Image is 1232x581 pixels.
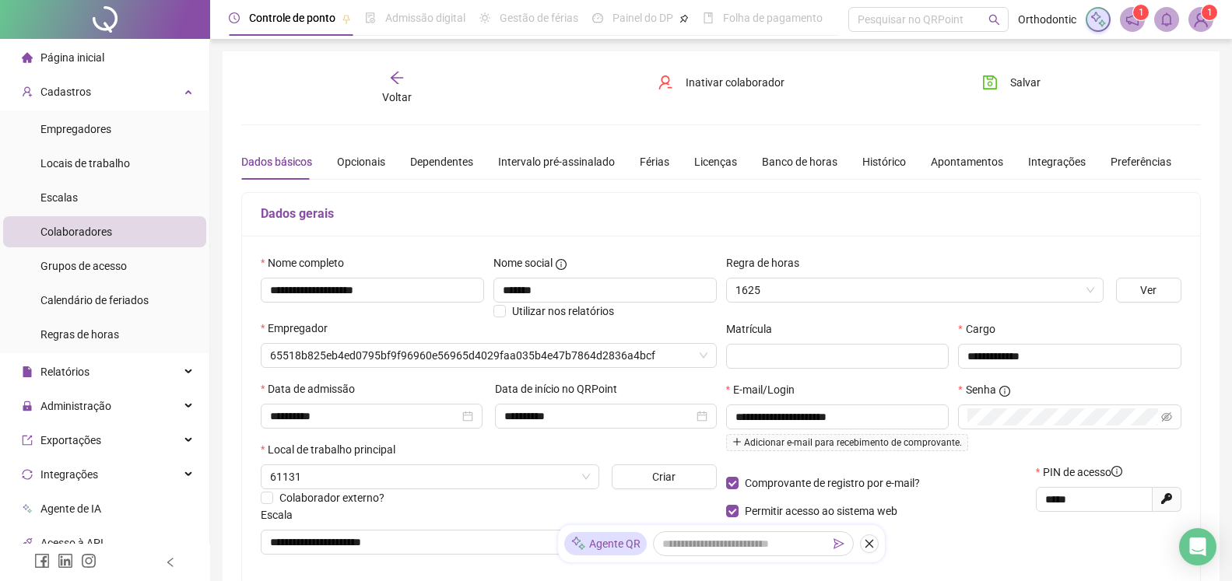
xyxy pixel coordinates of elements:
[999,386,1010,397] span: info-circle
[1202,5,1217,20] sup: Atualize o seu contato no menu Meus Dados
[864,538,875,549] span: close
[40,400,111,412] span: Administração
[81,553,97,569] span: instagram
[1090,11,1107,28] img: sparkle-icon.fc2bf0ac1784a2077858766a79e2daf3.svg
[570,536,586,552] img: sparkle-icon.fc2bf0ac1784a2077858766a79e2daf3.svg
[1133,5,1149,20] sup: 1
[834,538,844,549] span: send
[1179,528,1216,565] div: Open Intercom Messenger
[40,226,112,238] span: Colaboradores
[862,153,906,170] div: Histórico
[382,91,412,103] span: Voltar
[22,86,33,97] span: user-add
[556,259,567,270] span: info-circle
[1111,153,1171,170] div: Preferências
[1111,466,1122,477] span: info-circle
[988,14,1000,26] span: search
[726,254,809,271] label: Regra de horas
[40,260,127,272] span: Grupos de acesso
[694,153,737,170] div: Licenças
[40,434,101,446] span: Exportações
[261,254,354,271] label: Nome completo
[22,401,33,411] span: lock
[958,320,1005,338] label: Cargo
[1028,153,1086,170] div: Integrações
[241,153,312,170] div: Dados básicos
[270,465,590,488] span: 61131
[40,537,104,549] span: Acesso à API
[686,74,784,91] span: Inativar colaborador
[40,328,119,341] span: Regras de horas
[40,366,90,378] span: Relatórios
[495,380,627,397] label: Data de início no QRPoint
[1139,7,1144,18] span: 1
[612,464,716,489] button: Criar
[1160,12,1174,26] span: bell
[385,12,465,24] span: Admissão digital
[261,506,303,523] label: Escala
[22,366,33,377] span: file
[732,437,742,446] span: plus
[1140,282,1157,299] span: Ver
[261,205,1181,223] h5: Dados gerais
[22,435,33,446] span: export
[971,70,1052,95] button: Salvar
[22,52,33,63] span: home
[279,492,384,504] span: Colaborador externo?
[261,320,338,337] label: Empregador
[498,153,615,170] div: Intervalo pré-assinalado
[592,12,603,23] span: dashboard
[612,12,673,24] span: Painel do DP
[1125,12,1139,26] span: notification
[22,537,33,548] span: api
[337,153,385,170] div: Opcionais
[500,12,578,24] span: Gestão de férias
[1018,11,1076,28] span: Orthodontic
[1116,278,1181,303] button: Ver
[723,12,823,24] span: Folha de pagamento
[966,381,996,398] span: Senha
[931,153,1003,170] div: Apontamentos
[726,434,968,451] span: Adicionar e-mail para recebimento de comprovante.
[564,532,647,555] div: Agente QR
[1010,74,1041,91] span: Salvar
[726,381,805,398] label: E-mail/Login
[762,153,837,170] div: Banco de horas
[270,344,707,367] span: 65518b825eb4ed0795bf9f96960e56965d4029faa035b4e47b7864d2836a4bcf
[640,153,669,170] div: Férias
[261,441,405,458] label: Local de trabalho principal
[1207,7,1213,18] span: 1
[40,468,98,481] span: Integrações
[389,70,405,86] span: arrow-left
[745,477,920,489] span: Comprovante de registro por e-mail?
[261,380,365,397] label: Data de admissão
[726,320,782,338] label: Matrícula
[410,153,473,170] div: Dependentes
[40,191,78,204] span: Escalas
[40,86,91,98] span: Cadastros
[1043,464,1122,481] span: PIN de acesso
[1189,8,1213,31] img: 7071
[652,468,676,485] span: Criar
[40,123,111,135] span: Empregadores
[40,51,104,64] span: Página inicial
[58,553,73,569] span: linkedin
[40,157,130,170] span: Locais de trabalho
[703,12,714,23] span: book
[493,254,553,271] span: Nome social
[165,557,176,568] span: left
[365,12,376,23] span: file-done
[479,12,490,23] span: sun
[512,305,614,317] span: Utilizar nos relatórios
[22,469,33,480] span: sync
[658,75,673,90] span: user-delete
[40,294,149,306] span: Calendário de feriados
[982,75,998,90] span: save
[679,14,689,23] span: pushpin
[229,12,240,23] span: clock-circle
[40,502,101,515] span: Agente de IA
[735,278,1094,302] span: 1625
[249,12,335,24] span: Controle de ponto
[745,505,897,517] span: Permitir acesso ao sistema web
[34,553,50,569] span: facebook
